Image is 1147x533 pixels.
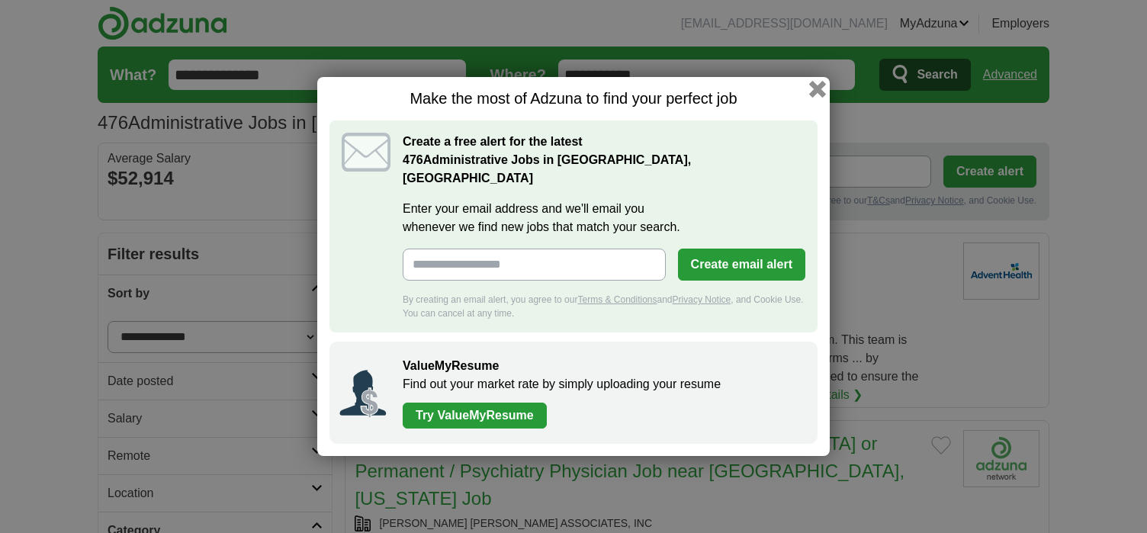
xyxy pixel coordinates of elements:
[678,249,805,281] button: Create email alert
[403,357,802,375] h2: ValueMyResume
[403,200,805,236] label: Enter your email address and we'll email you whenever we find new jobs that match your search.
[329,89,818,108] h1: Make the most of Adzuna to find your perfect job
[403,293,805,320] div: By creating an email alert, you agree to our and , and Cookie Use. You can cancel at any time.
[577,294,657,305] a: Terms & Conditions
[673,294,731,305] a: Privacy Notice
[403,151,423,169] span: 476
[342,133,390,172] img: icon_email.svg
[403,133,805,188] h2: Create a free alert for the latest
[403,375,802,393] p: Find out your market rate by simply uploading your resume
[403,153,691,185] strong: Administrative Jobs in [GEOGRAPHIC_DATA], [GEOGRAPHIC_DATA]
[403,403,547,429] a: Try ValueMyResume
